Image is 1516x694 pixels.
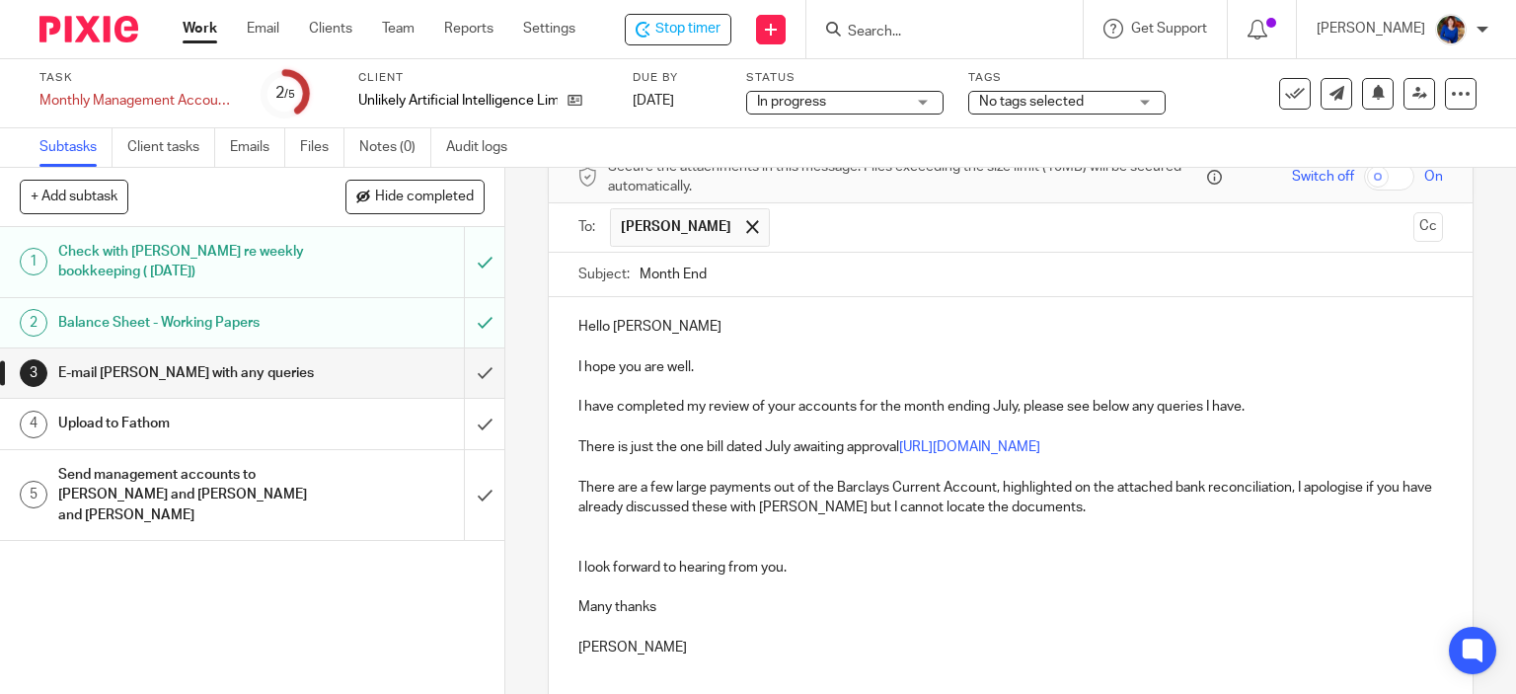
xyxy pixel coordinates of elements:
label: Subject: [578,265,630,284]
button: + Add subtask [20,180,128,213]
img: Nicole.jpeg [1435,14,1467,45]
span: Get Support [1131,22,1207,36]
h1: Upload to Fathom [58,409,316,438]
label: Status [746,70,944,86]
div: 2 [20,309,47,337]
a: Work [183,19,217,39]
h1: Check with [PERSON_NAME] re weekly bookkeeping ( [DATE]) [58,237,316,287]
a: Notes (0) [359,128,431,167]
a: [URL][DOMAIN_NAME] [899,440,1040,454]
label: Client [358,70,608,86]
p: [PERSON_NAME] [1317,19,1425,39]
p: I have completed my review of your accounts for the month ending July, please see below any queri... [578,397,1444,417]
p: I look forward to hearing from you. [578,558,1444,578]
span: In progress [757,95,826,109]
div: Monthly Management Accounts - Unlikely AI [39,91,237,111]
img: Pixie [39,16,138,42]
a: Settings [523,19,575,39]
small: /5 [284,89,295,100]
div: 4 [20,411,47,438]
span: [PERSON_NAME] [621,217,731,237]
input: Search [846,24,1023,41]
p: [PERSON_NAME] [578,638,1444,657]
p: Many thanks [578,597,1444,617]
span: On [1424,167,1443,187]
label: Due by [633,70,721,86]
span: Hide completed [375,190,474,205]
label: To: [578,217,600,237]
span: Stop timer [655,19,720,39]
h1: Balance Sheet - Working Papers [58,308,316,338]
p: Hello [PERSON_NAME] [578,317,1444,337]
p: There are a few large payments out of the Barclays Current Account, highlighted on the attached b... [578,478,1444,518]
label: Tags [968,70,1166,86]
a: Email [247,19,279,39]
div: 5 [20,481,47,508]
label: Task [39,70,237,86]
div: Unlikely Artificial Intelligence Limited - Monthly Management Accounts - Unlikely AI [625,14,731,45]
a: Clients [309,19,352,39]
a: Team [382,19,415,39]
span: No tags selected [979,95,1084,109]
h1: Send management accounts to [PERSON_NAME] and [PERSON_NAME] and [PERSON_NAME] [58,460,316,530]
p: I hope you are well. [578,357,1444,377]
a: Client tasks [127,128,215,167]
a: Reports [444,19,493,39]
button: Hide completed [345,180,485,213]
a: Emails [230,128,285,167]
span: Switch off [1292,167,1354,187]
div: 3 [20,359,47,387]
p: There is just the one bill dated July awaiting approval [578,437,1444,457]
span: Secure the attachments in this message. Files exceeding the size limit (10MB) will be secured aut... [608,157,1203,197]
p: Unlikely Artificial Intelligence Limited [358,91,558,111]
span: [DATE] [633,94,674,108]
div: 1 [20,248,47,275]
button: Cc [1413,212,1443,242]
a: Files [300,128,344,167]
div: 2 [275,82,295,105]
h1: E-mail [PERSON_NAME] with any queries [58,358,316,388]
a: Audit logs [446,128,522,167]
a: Subtasks [39,128,113,167]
